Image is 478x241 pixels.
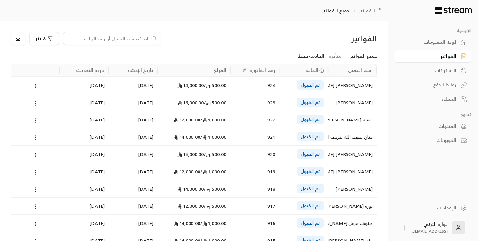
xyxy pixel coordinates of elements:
a: جميع الفواتير [350,50,377,62]
div: [DATE] [64,163,105,180]
div: 921 [234,128,275,145]
div: تاريخ التحديث [76,66,105,74]
a: الفواتير [395,50,471,63]
a: القادمة فقط [298,50,324,62]
div: [DATE] [64,128,105,145]
div: تاريخ الإنشاء [127,66,153,74]
span: 500.00 / [204,185,226,193]
p: كتالوج [395,112,471,117]
div: [DATE] [64,77,105,94]
span: تم القبول [301,151,320,157]
div: 918 [234,180,275,197]
div: [DATE] [113,94,153,111]
span: تم القبول [301,168,320,175]
div: [DATE] [64,94,105,111]
span: الحالة [306,67,318,74]
div: [DATE] [64,146,105,163]
a: الفواتير [359,7,384,14]
div: 14,000.00 [161,180,226,197]
div: 14,000.00 [161,215,226,232]
span: 1,000.00 / [200,219,226,227]
div: 917 [234,198,275,214]
a: العملاء [395,93,471,106]
div: العملاء [403,96,456,102]
a: الاشتراكات [395,64,471,77]
div: رقم الفاتورة [249,66,275,74]
div: حنان ضيف الله طريف العنزي [332,128,373,145]
div: [DATE] [64,111,105,128]
a: روابط الدفع [395,78,471,91]
span: تم القبول [301,116,320,123]
a: متأخرة [329,50,341,62]
span: [EMAIL_ADDRESS]... [412,228,448,235]
p: الرئيسية [395,28,471,33]
span: تم القبول [301,133,320,140]
div: [DATE] [64,215,105,232]
div: [DATE] [113,215,153,232]
div: الكوبونات [403,137,456,144]
span: 1,000.00 / [200,167,226,176]
nav: breadcrumb [322,7,384,14]
div: [DATE] [113,146,153,163]
div: 920 [234,146,275,163]
div: [DATE] [113,111,153,128]
span: تم القبول [301,82,320,88]
div: [DATE] [113,128,153,145]
span: 1,000.00 / [200,133,226,141]
div: 12,000.00 [161,198,226,214]
a: الإعدادات [395,201,471,214]
div: 12,000.00 [161,163,226,180]
div: الفواتير [403,53,456,60]
a: لوحة المعلومات [395,36,471,49]
span: تم القبول [301,99,320,106]
div: 14,000.00 [161,128,226,145]
div: 16,000.00 [161,94,226,111]
span: 500.00 / [204,98,226,107]
div: [DATE] [113,163,153,180]
div: 15,000.00 [161,146,226,163]
div: اسم العميل [348,66,373,74]
div: 924 [234,77,275,94]
div: [DATE] [64,198,105,214]
div: 922 [234,111,275,128]
div: لوحة المعلومات [403,39,456,45]
span: تم القبول [301,202,320,209]
div: 919 [234,163,275,180]
span: 500.00 / [204,81,226,89]
div: [PERSON_NAME] [332,180,373,197]
button: Sort [241,66,249,74]
button: فلاتر [29,32,59,45]
p: جميع الفواتير [322,7,349,14]
div: ذهبه [PERSON_NAME] [332,111,373,128]
span: 500.00 / [204,202,226,210]
div: 916 [234,215,275,232]
div: الاشتراكات [403,67,456,74]
div: [DATE] [113,77,153,94]
div: [PERSON_NAME] [PERSON_NAME] [332,163,373,180]
div: روابط الدفع [403,81,456,88]
div: المبلغ [214,66,226,74]
img: Logo [434,7,473,14]
span: 500.00 / [204,150,226,158]
span: تم القبول [301,185,320,192]
div: الإعدادات [403,204,456,211]
div: نواره التركي [412,221,448,234]
span: فلاتر [36,36,46,41]
div: [PERSON_NAME] [332,94,373,111]
div: [DATE] [113,180,153,197]
input: ابحث باسم العميل أو رقم الهاتف [67,35,148,42]
div: نوره [PERSON_NAME] . [332,198,373,214]
div: [PERSON_NAME] [PERSON_NAME] [332,146,373,163]
div: [PERSON_NAME] [PERSON_NAME] [332,77,373,94]
a: الكوبونات [395,134,471,147]
div: [DATE] [113,198,153,214]
div: الفواتير [290,33,377,44]
div: 12,000.00 [161,111,226,128]
span: 1,000.00 / [200,116,226,124]
div: 14,000.00 [161,77,226,94]
a: المنتجات [395,120,471,133]
div: المنتجات [403,123,456,130]
span: تم القبول [301,220,320,226]
div: 923 [234,94,275,111]
div: [DATE] [64,180,105,197]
